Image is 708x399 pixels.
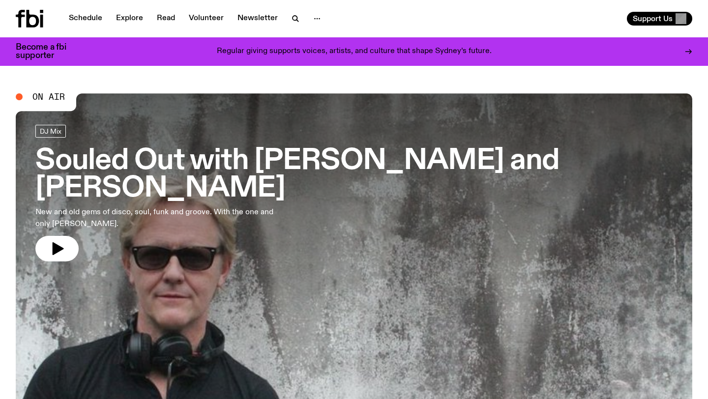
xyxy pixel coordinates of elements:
a: Schedule [63,12,108,26]
h3: Souled Out with [PERSON_NAME] and [PERSON_NAME] [35,147,673,202]
a: Read [151,12,181,26]
a: Explore [110,12,149,26]
p: New and old gems of disco, soul, funk and groove. With the one and only [PERSON_NAME]. [35,206,287,230]
a: Souled Out with [PERSON_NAME] and [PERSON_NAME]New and old gems of disco, soul, funk and groove. ... [35,125,673,261]
a: DJ Mix [35,125,66,138]
a: Volunteer [183,12,230,26]
span: On Air [32,92,65,101]
span: DJ Mix [40,127,61,135]
span: Support Us [633,14,673,23]
a: Newsletter [232,12,284,26]
h3: Become a fbi supporter [16,43,79,60]
p: Regular giving supports voices, artists, and culture that shape Sydney’s future. [217,47,492,56]
button: Support Us [627,12,692,26]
